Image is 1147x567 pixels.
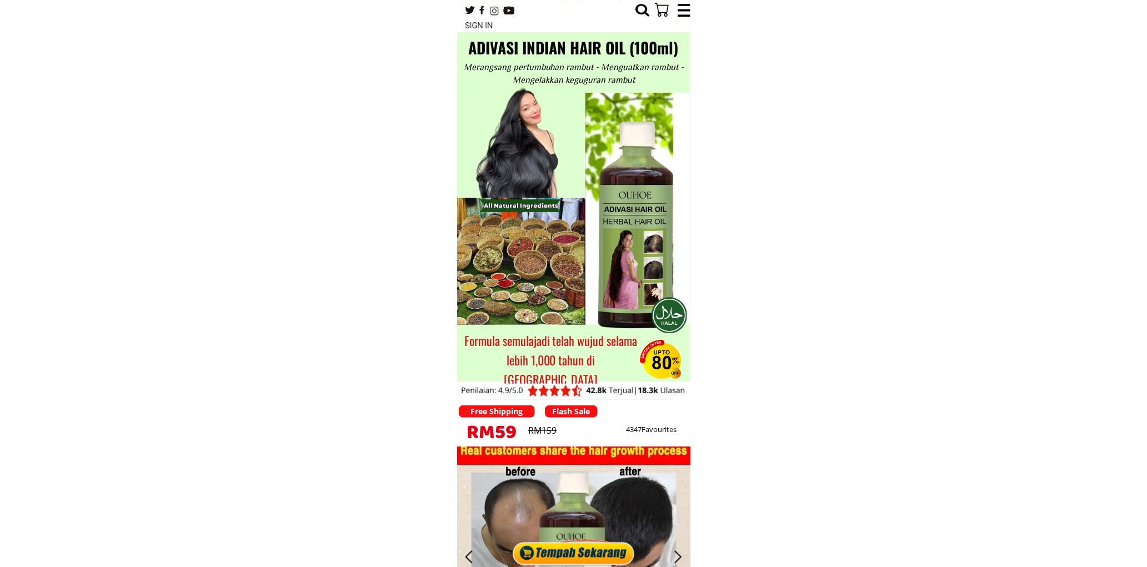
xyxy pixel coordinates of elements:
p: Free Shipping [449,407,544,417]
h3: RM59 [467,419,528,451]
h3: Merangsang pertumbuhan rambut - Menguatkan rambut - Mengelakkan keguguran rambut [460,61,687,86]
div: RM159 [528,424,577,438]
h3: ADIVASI INDIAN HAIR OIL (100ml) [462,36,685,61]
div: 4347Favourites [627,424,689,435]
h3: Formula semulajadi telah wujud selama lebih 1,000 tahun di [GEOGRAPHIC_DATA] [460,331,641,390]
p: Flash Sale [539,407,604,417]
